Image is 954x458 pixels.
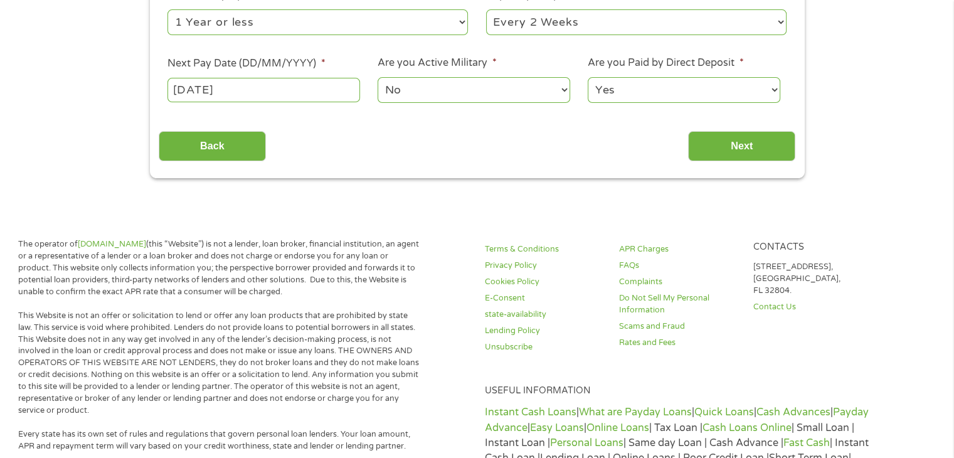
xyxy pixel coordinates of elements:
a: E-Consent [485,292,604,304]
a: Complaints [619,276,738,288]
a: Scams and Fraud [619,321,738,333]
a: Instant Cash Loans [485,406,576,418]
h4: Contacts [753,242,872,253]
a: Rates and Fees [619,337,738,349]
a: Contact Us [753,301,872,313]
a: Online Loans [586,422,649,434]
a: [DOMAIN_NAME] [78,239,146,249]
a: Cash Loans Online [702,422,792,434]
a: APR Charges [619,243,738,255]
a: Unsubscribe [485,341,604,353]
a: FAQs [619,260,738,272]
a: Personal Loans [550,437,623,449]
input: Back [159,131,266,162]
a: Lending Policy [485,325,604,337]
a: Do Not Sell My Personal Information [619,292,738,316]
p: Every state has its own set of rules and regulations that govern personal loan lenders. Your loan... [18,429,421,452]
a: Cash Advances [756,406,830,418]
a: Fast Cash [783,437,830,449]
input: ---Click Here for Calendar --- [167,78,359,102]
a: state-availability [485,309,604,321]
a: What are Payday Loans [579,406,692,418]
a: Easy Loans [530,422,584,434]
label: Are you Paid by Direct Deposit [588,56,743,70]
a: Terms & Conditions [485,243,604,255]
h4: Useful Information [485,385,872,397]
a: Payday Advance [485,406,869,434]
p: [STREET_ADDRESS], [GEOGRAPHIC_DATA], FL 32804. [753,261,872,297]
a: Cookies Policy [485,276,604,288]
p: This Website is not an offer or solicitation to lend or offer any loan products that are prohibit... [18,310,421,417]
input: Next [688,131,795,162]
p: The operator of (this “Website”) is not a lender, loan broker, financial institution, an agent or... [18,238,421,297]
a: Privacy Policy [485,260,604,272]
label: Next Pay Date (DD/MM/YYYY) [167,57,325,70]
label: Are you Active Military [378,56,496,70]
a: Quick Loans [694,406,754,418]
